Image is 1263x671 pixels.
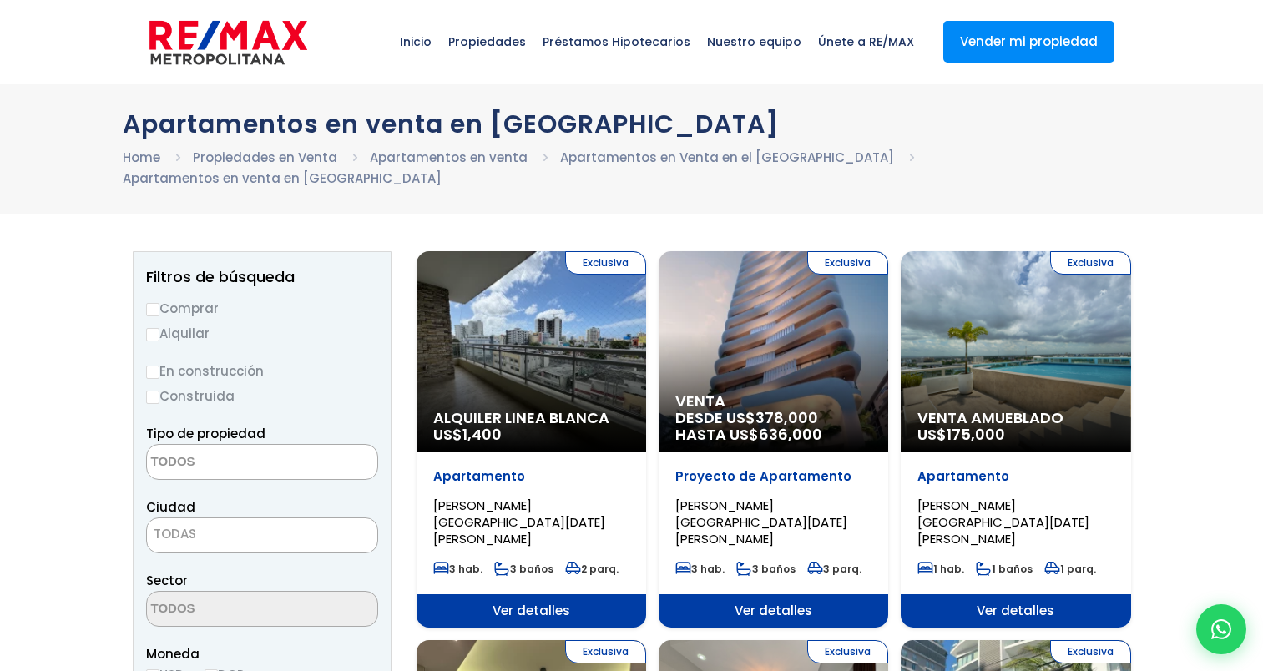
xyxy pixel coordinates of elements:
a: Vender mi propiedad [943,21,1114,63]
span: 3 baños [736,562,796,576]
span: 175,000 [947,424,1005,445]
span: Alquiler Linea Blanca [433,410,629,426]
span: DESDE US$ [675,410,871,443]
span: Inicio [392,17,440,67]
span: 3 hab. [433,562,482,576]
span: 1 hab. [917,562,964,576]
label: Construida [146,386,378,406]
span: [PERSON_NAME][GEOGRAPHIC_DATA][DATE][PERSON_NAME] [675,497,847,547]
a: Exclusiva Venta Amueblado US$175,000 Apartamento [PERSON_NAME][GEOGRAPHIC_DATA][DATE][PERSON_NAME... [901,251,1130,628]
a: Exclusiva Venta DESDE US$378,000 HASTA US$636,000 Proyecto de Apartamento [PERSON_NAME][GEOGRAPHI... [659,251,888,628]
img: remax-metropolitana-logo [149,18,307,68]
span: TODAS [154,525,196,542]
span: [PERSON_NAME][GEOGRAPHIC_DATA][DATE][PERSON_NAME] [917,497,1089,547]
span: US$ [917,424,1005,445]
span: Ver detalles [659,594,888,628]
span: Ciudad [146,498,195,516]
span: 3 hab. [675,562,725,576]
span: Exclusiva [565,640,646,663]
a: Exclusiva Alquiler Linea Blanca US$1,400 Apartamento [PERSON_NAME][GEOGRAPHIC_DATA][DATE][PERSON_... [417,251,646,628]
a: Propiedades en Venta [193,149,337,166]
input: Construida [146,391,159,404]
span: Sector [146,572,188,589]
p: Proyecto de Apartamento [675,468,871,485]
span: Únete a RE/MAX [810,17,922,67]
span: 378,000 [755,407,818,428]
span: Ver detalles [901,594,1130,628]
input: Alquilar [146,328,159,341]
h2: Filtros de búsqueda [146,269,378,285]
textarea: Search [147,445,309,481]
a: Home [123,149,160,166]
span: US$ [433,424,502,445]
span: Exclusiva [565,251,646,275]
span: TODAS [146,517,378,553]
span: 2 parq. [565,562,619,576]
span: [PERSON_NAME][GEOGRAPHIC_DATA][DATE][PERSON_NAME] [433,497,605,547]
span: TODAS [147,522,377,546]
label: En construcción [146,361,378,381]
span: Exclusiva [807,640,888,663]
p: Apartamento [433,468,629,485]
span: Préstamos Hipotecarios [534,17,699,67]
input: En construcción [146,366,159,379]
span: 1 baños [976,562,1033,576]
label: Alquilar [146,323,378,344]
span: Exclusiva [1050,640,1131,663]
p: Apartamento [917,468,1114,485]
span: Exclusiva [807,251,888,275]
input: Comprar [146,303,159,316]
span: Nuestro equipo [699,17,810,67]
span: Venta [675,393,871,410]
span: Moneda [146,643,378,664]
a: Apartamentos en Venta en el [GEOGRAPHIC_DATA] [560,149,894,166]
li: Apartamentos en venta en [GEOGRAPHIC_DATA] [123,168,442,189]
span: 3 baños [494,562,553,576]
span: 3 parq. [807,562,861,576]
a: Apartamentos en venta [370,149,528,166]
span: Propiedades [440,17,534,67]
span: Venta Amueblado [917,410,1114,426]
span: HASTA US$ [675,426,871,443]
span: 1 parq. [1044,562,1096,576]
span: Exclusiva [1050,251,1131,275]
span: Tipo de propiedad [146,425,265,442]
textarea: Search [147,592,309,628]
span: 1,400 [462,424,502,445]
label: Comprar [146,298,378,319]
span: 636,000 [759,424,822,445]
span: Ver detalles [417,594,646,628]
h1: Apartamentos en venta en [GEOGRAPHIC_DATA] [123,109,1141,139]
